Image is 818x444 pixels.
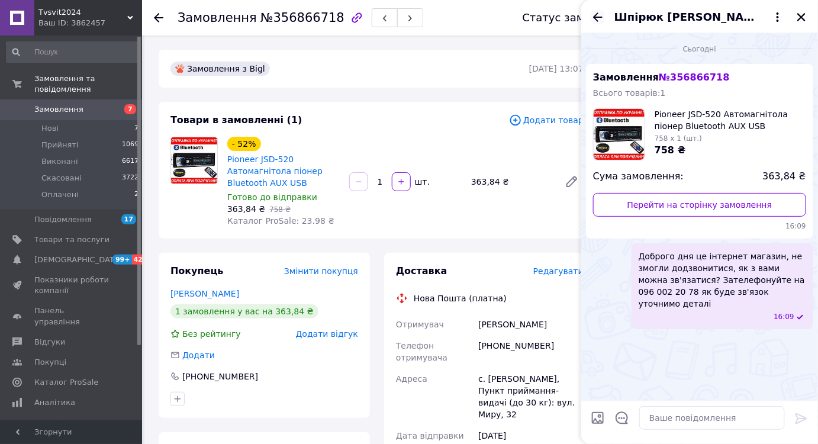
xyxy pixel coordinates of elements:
span: Замовлення [34,104,83,115]
div: Повернутися назад [154,12,163,24]
div: 1 замовлення у вас на 363,84 ₴ [170,304,318,318]
span: Всього товарів: 1 [593,88,666,98]
span: Каталог ProSale: 23.98 ₴ [227,216,334,226]
span: Дата відправки [396,431,464,440]
span: 363,84 ₴ [227,204,265,214]
img: Pioneer JSD-520 Автомагнітола піонер Bluetooth AUX USB [171,137,217,184]
span: 363,84 ₴ [763,170,806,184]
span: Pioneer JSD-520 Автомагнітола піонер Bluetooth AUX USB [655,108,806,132]
span: Покупці [34,357,66,368]
span: Виконані [41,156,78,167]
span: Адреса [396,374,427,384]
a: [PERSON_NAME] [170,289,239,298]
span: Управління сайтом [34,418,110,439]
span: Додати [182,350,215,360]
span: Відгуки [34,337,65,348]
span: 16:09 12.08.2025 [774,312,794,322]
span: [DEMOGRAPHIC_DATA] [34,255,122,265]
input: Пошук [6,41,140,63]
span: Телефон отримувача [396,341,447,362]
div: - 52% [227,137,261,151]
span: Повідомлення [34,214,92,225]
span: Скасовані [41,173,82,184]
span: Замовлення [178,11,257,25]
span: 7 [134,123,139,134]
span: Замовлення [593,72,730,83]
span: Прийняті [41,140,78,150]
time: [DATE] 13:07 [529,64,584,73]
div: [PERSON_NAME] [476,314,586,335]
div: Замовлення з Bigl [170,62,270,76]
span: Нові [41,123,59,134]
div: 12.08.2025 [586,43,813,54]
span: 42 [132,255,146,265]
span: 1069 [122,140,139,150]
a: Pioneer JSD-520 Автомагнітола піонер Bluetooth AUX USB [227,155,323,188]
span: Панель управління [34,305,110,327]
span: Сума замовлення: [593,170,684,184]
button: Закрити [794,10,809,24]
span: Готово до відправки [227,192,317,202]
div: Статус замовлення [523,12,632,24]
div: [PHONE_NUMBER] [181,371,259,382]
span: Редагувати [533,266,584,276]
button: Шпірюк [PERSON_NAME] [614,9,785,25]
span: Додати товар [509,114,584,127]
span: № 356866718 [659,72,729,83]
span: Сьогодні [678,44,721,54]
a: Перейти на сторінку замовлення [593,193,806,217]
span: Додати відгук [296,329,358,339]
span: 3722 [122,173,139,184]
span: Tvsvit2024 [38,7,127,18]
span: 758 ₴ [269,205,291,214]
span: 16:09 12.08.2025 [593,221,806,231]
span: №356866718 [260,11,344,25]
div: Ваш ID: 3862457 [38,18,142,28]
button: Відкрити шаблони відповідей [614,410,630,426]
span: Без рейтингу [182,329,241,339]
div: 363,84 ₴ [466,173,555,190]
button: Назад [591,10,605,24]
div: шт. [412,176,431,188]
span: Отримувач [396,320,444,329]
span: 99+ [112,255,132,265]
span: 7 [124,104,136,114]
span: 2 [134,189,139,200]
span: Показники роботи компанії [34,275,110,296]
div: Нова Пошта (платна) [411,292,510,304]
span: 6617 [122,156,139,167]
span: 758 x 1 (шт.) [655,134,702,143]
span: Доставка [396,265,447,276]
span: Покупець [170,265,224,276]
span: Змінити покупця [284,266,358,276]
span: Товари та послуги [34,234,110,245]
span: Каталог ProSale [34,377,98,388]
span: Доброго дня це інтернет магазин, не змогли додзвонитися, як з вами можна зв'язатися? Зателефонуйт... [639,250,806,310]
div: с. [PERSON_NAME], Пункт приймання-видачі (до 30 кг): вул. Миру, 32 [476,368,586,425]
span: Товари в замовленні (1) [170,114,302,126]
span: Аналітика [34,397,75,408]
span: 17 [121,214,136,224]
img: 5042151572_w100_h100_pioneer-jsd-520-avtomagnitola.jpg [594,109,645,160]
span: Шпірюк [PERSON_NAME] [614,9,761,25]
a: Редагувати [560,170,584,194]
span: 758 ₴ [655,144,686,156]
div: [PHONE_NUMBER] [476,335,586,368]
span: Оплачені [41,189,79,200]
span: Замовлення та повідомлення [34,73,142,95]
